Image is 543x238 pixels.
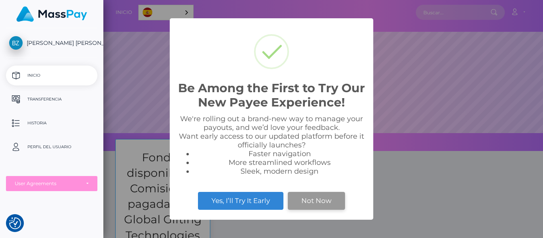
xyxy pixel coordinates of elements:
img: Revisit consent button [9,217,21,229]
img: MassPay [16,6,87,22]
h2: Be Among the First to Try Our New Payee Experience! [178,81,365,110]
li: Faster navigation [194,149,365,158]
button: Consent Preferences [9,217,21,229]
button: User Agreements [6,176,97,191]
p: Historia [9,117,94,129]
p: Inicio [9,70,94,81]
div: We're rolling out a brand-new way to manage your payouts, and we’d love your feedback. Want early... [178,114,365,176]
p: Transferencia [9,93,94,105]
li: More streamlined workflows [194,158,365,167]
li: Sleek, modern design [194,167,365,176]
button: Not Now [288,192,345,209]
button: Yes, I’ll Try It Early [198,192,283,209]
div: User Agreements [15,180,80,187]
p: Perfil del usuario [9,141,94,153]
span: [PERSON_NAME] [PERSON_NAME] [6,39,97,46]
